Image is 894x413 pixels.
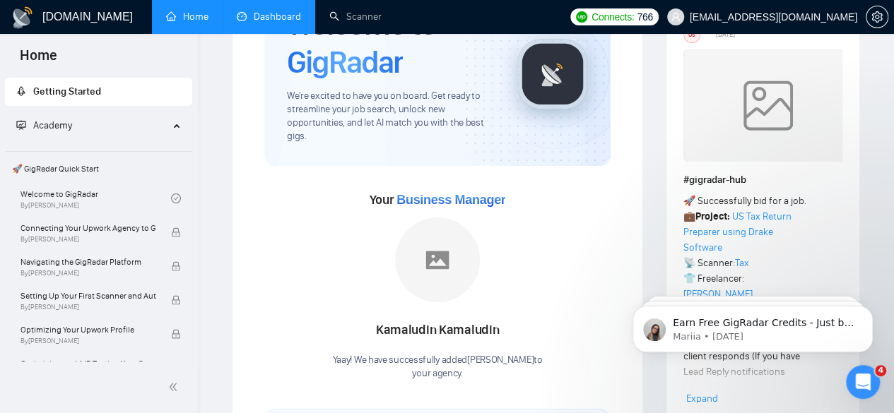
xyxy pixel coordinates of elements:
[370,192,506,208] span: Your
[171,295,181,305] span: lock
[576,11,587,23] img: upwork-logo.png
[171,193,181,203] span: check-circle
[6,155,191,183] span: 🚀 GigRadar Quick Start
[686,393,718,405] span: Expand
[20,357,156,371] span: Optimizing and A/B Testing Your Scanner for Better Results
[396,193,505,207] span: Business Manager
[171,261,181,271] span: lock
[287,43,403,81] span: GigRadar
[592,9,634,25] span: Connects:
[171,227,181,237] span: lock
[8,45,69,75] span: Home
[683,210,792,253] a: US Tax Return Preparer using Drake Software
[20,337,156,345] span: By [PERSON_NAME]
[637,9,652,25] span: 766
[671,12,681,22] span: user
[683,172,842,188] h1: # gigradar-hub
[866,11,888,23] a: setting
[16,119,72,131] span: Academy
[166,11,208,23] a: homeHome
[333,354,543,381] div: Yaay! We have successfully added [PERSON_NAME] to
[329,11,382,23] a: searchScanner
[333,367,543,381] p: your agency .
[611,276,894,375] iframe: Intercom notifications message
[866,6,888,28] button: setting
[20,255,156,269] span: Navigating the GigRadar Platform
[20,303,156,311] span: By [PERSON_NAME]
[875,365,886,376] span: 4
[16,86,26,96] span: rocket
[715,28,734,41] span: [DATE]
[20,269,156,277] span: By [PERSON_NAME]
[846,365,880,399] iframe: Intercom live chat
[20,289,156,303] span: Setting Up Your First Scanner and Auto-Bidder
[16,120,26,130] span: fund-projection-screen
[20,183,171,214] a: Welcome to GigRadarBy[PERSON_NAME]
[287,90,495,143] span: We're excited to have you on board. Get ready to streamline your job search, unlock new opportuni...
[333,318,543,342] div: Kamaludin Kamaludin
[5,78,192,106] li: Getting Started
[395,217,480,302] img: placeholder.png
[20,221,156,235] span: Connecting Your Upwork Agency to GigRadar
[683,49,853,162] img: weqQh+iSagEgQAAAABJRU5ErkJggg==
[33,85,101,97] span: Getting Started
[735,257,749,269] a: Tax
[20,323,156,337] span: Optimizing Your Upwork Profile
[287,5,495,81] h1: Welcome to
[168,380,182,394] span: double-left
[237,11,301,23] a: dashboardDashboard
[695,210,730,222] strong: Project:
[684,27,700,42] div: US
[517,39,588,109] img: gigradar-logo.png
[11,6,34,29] img: logo
[171,329,181,339] span: lock
[20,235,156,244] span: By [PERSON_NAME]
[33,119,72,131] span: Academy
